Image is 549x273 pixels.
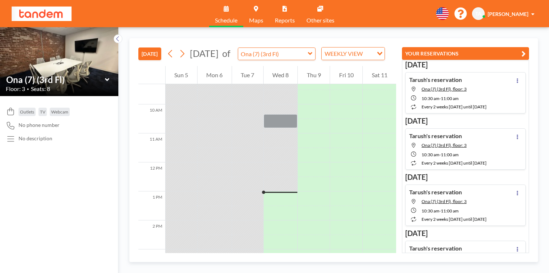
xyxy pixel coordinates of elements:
span: [DATE] [190,48,219,59]
div: No description [19,135,52,142]
h3: [DATE] [405,229,526,238]
h4: Tarush's reservation [409,76,462,83]
span: every 2 weeks [DATE] until [DATE] [422,104,487,109]
h3: [DATE] [405,116,526,125]
span: TV [40,109,45,115]
span: TA [475,11,481,17]
span: Other sites [306,17,334,23]
div: 11 AM [138,133,165,162]
span: No phone number [19,122,60,128]
div: 12 PM [138,162,165,191]
span: [PERSON_NAME] [488,11,528,17]
span: Reports [275,17,295,23]
input: Search for option [365,49,373,58]
div: Fri 10 [330,66,362,84]
h3: [DATE] [405,173,526,182]
span: 11:00 AM [441,96,459,101]
button: YOUR RESERVATIONS [402,47,529,60]
span: Schedule [215,17,237,23]
span: Ona (7) (3rd Fl), floor: 3 [422,86,467,92]
span: Webcam [51,109,68,115]
div: Sun 5 [166,66,197,84]
div: Wed 8 [264,66,298,84]
h4: Tarush's reservation [409,132,462,140]
span: - [439,152,441,157]
div: 2 PM [138,220,165,249]
div: Search for option [322,47,385,60]
span: WEEKLY VIEW [323,49,364,58]
h4: Tarush's reservation [409,189,462,196]
span: Ona (7) (3rd Fl), floor: 3 [422,142,467,148]
div: 10 AM [138,104,165,133]
div: Thu 9 [298,66,330,84]
span: • [27,87,29,91]
span: - [439,96,441,101]
h4: Tarush's reservation [409,245,462,252]
h3: [DATE] [405,60,526,69]
div: Sat 11 [363,66,396,84]
input: Ona (7) (3rd Fl) [238,48,308,60]
span: every 2 weeks [DATE] until [DATE] [422,216,487,222]
div: 1 PM [138,191,165,220]
span: Seats: 8 [31,85,50,92]
input: Ona (7) (3rd Fl) [6,74,105,85]
span: Maps [249,17,263,23]
span: - [439,208,441,214]
span: every 2 weeks [DATE] until [DATE] [422,160,487,166]
div: 9 AM [138,75,165,104]
span: 10:30 AM [422,152,439,157]
span: 10:30 AM [422,208,439,214]
button: [DATE] [138,47,161,60]
span: Floor: 3 [6,85,25,92]
span: of [222,48,230,59]
span: Outlets [20,109,34,115]
span: 11:00 AM [441,208,459,214]
span: Ona (7) (3rd Fl), floor: 3 [422,199,467,204]
img: organization-logo [12,7,72,21]
span: 10:30 AM [422,96,439,101]
span: 11:00 AM [441,152,459,157]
